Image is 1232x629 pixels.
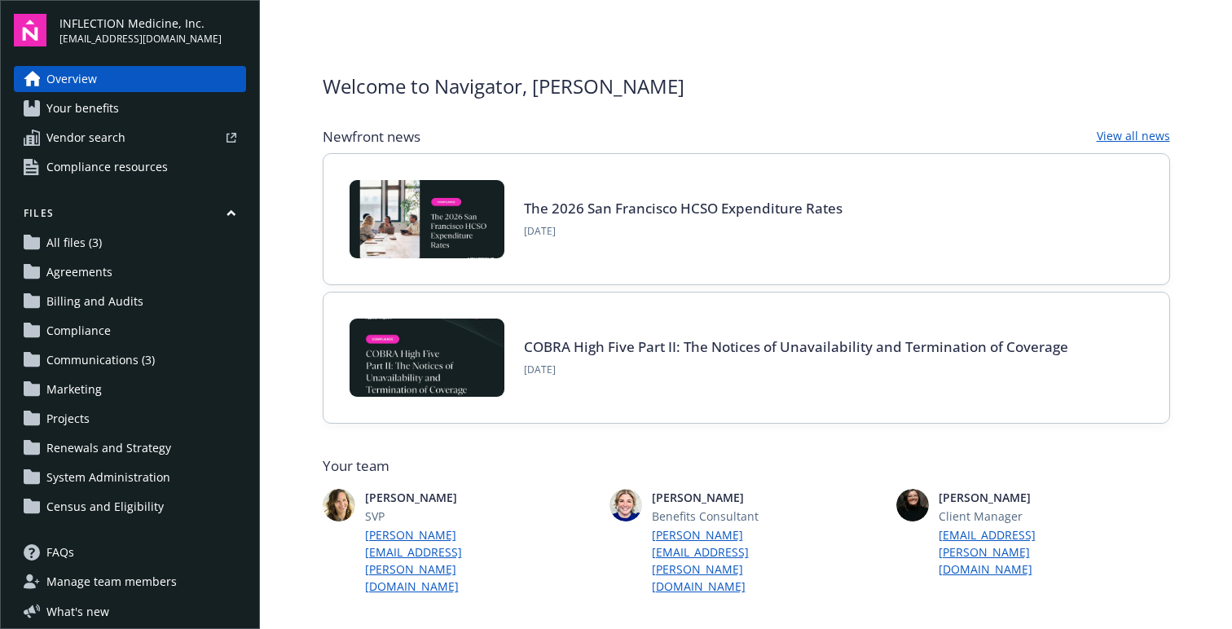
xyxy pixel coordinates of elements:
[46,259,112,285] span: Agreements
[46,539,74,565] span: FAQs
[46,95,119,121] span: Your benefits
[46,569,177,595] span: Manage team members
[524,363,1068,377] span: [DATE]
[14,464,246,490] a: System Administration
[365,508,525,525] span: SVP
[14,435,246,461] a: Renewals and Strategy
[939,508,1098,525] span: Client Manager
[652,489,812,506] span: [PERSON_NAME]
[14,376,246,402] a: Marketing
[14,494,246,520] a: Census and Eligibility
[14,14,46,46] img: navigator-logo.svg
[524,199,843,218] a: The 2026 San Francisco HCSO Expenditure Rates
[14,66,246,92] a: Overview
[350,319,504,397] img: BLOG-Card Image - Compliance - COBRA High Five Pt 2 - 08-21-25.jpg
[652,508,812,525] span: Benefits Consultant
[365,489,525,506] span: [PERSON_NAME]
[46,494,164,520] span: Census and Eligibility
[46,66,97,92] span: Overview
[14,259,246,285] a: Agreements
[14,603,135,620] button: What's new
[323,456,1170,476] span: Your team
[1097,127,1170,147] a: View all news
[14,406,246,432] a: Projects
[323,72,684,101] span: Welcome to Navigator , [PERSON_NAME]
[46,376,102,402] span: Marketing
[14,154,246,180] a: Compliance resources
[59,32,222,46] span: [EMAIL_ADDRESS][DOMAIN_NAME]
[524,337,1068,356] a: COBRA High Five Part II: The Notices of Unavailability and Termination of Coverage
[14,230,246,256] a: All files (3)
[14,95,246,121] a: Your benefits
[14,206,246,227] button: Files
[652,526,812,595] a: [PERSON_NAME][EMAIL_ADDRESS][PERSON_NAME][DOMAIN_NAME]
[323,489,355,521] img: photo
[365,526,525,595] a: [PERSON_NAME][EMAIL_ADDRESS][PERSON_NAME][DOMAIN_NAME]
[46,603,109,620] span: What ' s new
[350,180,504,258] img: BLOG+Card Image - Compliance - 2026 SF HCSO Expenditure Rates - 08-26-25.jpg
[14,318,246,344] a: Compliance
[46,154,168,180] span: Compliance resources
[14,288,246,314] a: Billing and Audits
[896,489,929,521] img: photo
[14,347,246,373] a: Communications (3)
[14,539,246,565] a: FAQs
[59,14,246,46] button: INFLECTION Medicine, Inc.[EMAIL_ADDRESS][DOMAIN_NAME]
[14,125,246,151] a: Vendor search
[46,435,171,461] span: Renewals and Strategy
[939,489,1098,506] span: [PERSON_NAME]
[524,224,843,239] span: [DATE]
[14,569,246,595] a: Manage team members
[46,347,155,373] span: Communications (3)
[609,489,642,521] img: photo
[46,464,170,490] span: System Administration
[323,127,420,147] span: Newfront news
[59,15,222,32] span: INFLECTION Medicine, Inc.
[46,406,90,432] span: Projects
[46,288,143,314] span: Billing and Audits
[939,526,1098,578] a: [EMAIL_ADDRESS][PERSON_NAME][DOMAIN_NAME]
[46,125,125,151] span: Vendor search
[46,230,102,256] span: All files (3)
[46,318,111,344] span: Compliance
